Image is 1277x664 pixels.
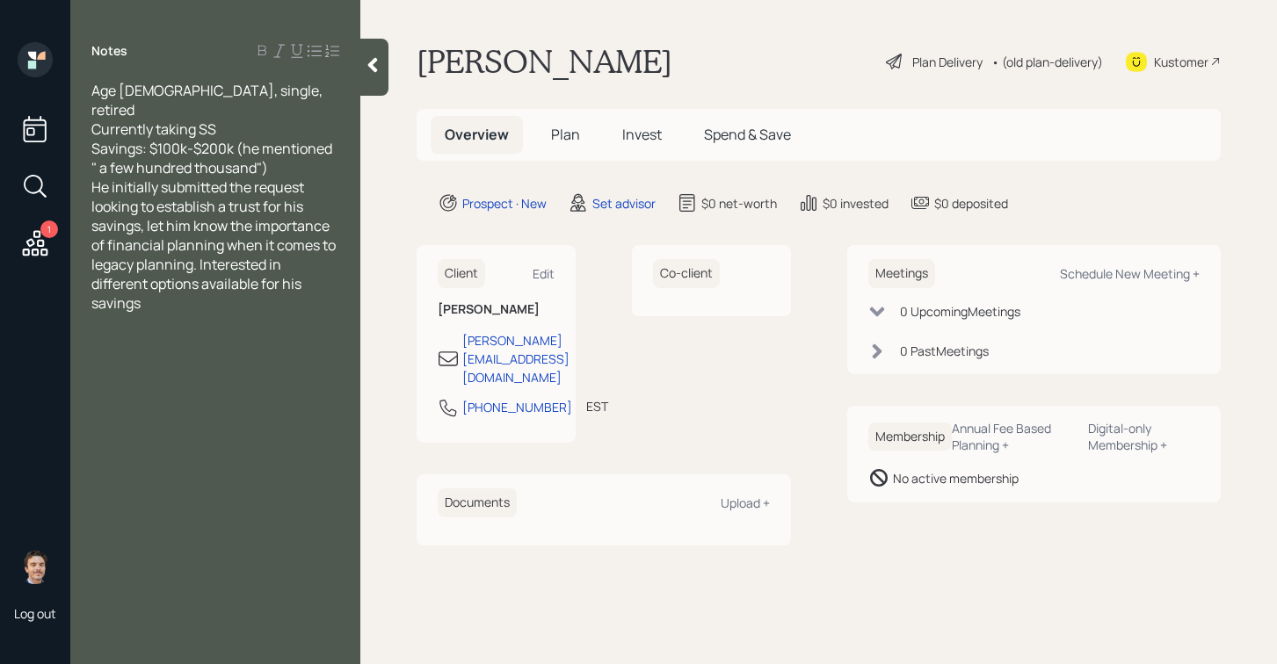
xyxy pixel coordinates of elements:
[91,119,216,139] span: Currently taking SS
[592,194,656,213] div: Set advisor
[701,194,777,213] div: $0 net-worth
[653,259,720,288] h6: Co-client
[1154,53,1208,71] div: Kustomer
[934,194,1008,213] div: $0 deposited
[533,265,555,282] div: Edit
[704,125,791,144] span: Spend & Save
[551,125,580,144] span: Plan
[14,605,56,622] div: Log out
[438,488,517,517] h6: Documents
[1088,420,1200,453] div: Digital-only Membership +
[18,549,53,584] img: robby-grisanti-headshot.png
[462,331,570,386] div: [PERSON_NAME][EMAIL_ADDRESS][DOMAIN_NAME]
[40,220,58,238] div: 1
[91,42,127,60] label: Notes
[893,469,1019,487] div: No active membership
[622,125,662,144] span: Invest
[912,53,983,71] div: Plan Delivery
[823,194,889,213] div: $0 invested
[721,494,770,511] div: Upload +
[900,342,989,360] div: 0 Past Meeting s
[445,125,509,144] span: Overview
[462,194,547,213] div: Prospect · New
[417,42,672,81] h1: [PERSON_NAME]
[438,259,485,288] h6: Client
[586,397,608,415] div: EST
[952,420,1074,453] div: Annual Fee Based Planning +
[462,398,572,416] div: [PHONE_NUMBER]
[1060,265,1200,282] div: Schedule New Meeting +
[868,422,952,451] h6: Membership
[91,139,335,177] span: Savings: $100k-$200k (he mentioned " a few hundred thousand")
[91,81,325,119] span: Age [DEMOGRAPHIC_DATA], single, retired
[868,259,935,288] h6: Meetings
[900,302,1020,321] div: 0 Upcoming Meeting s
[991,53,1103,71] div: • (old plan-delivery)
[438,302,555,317] h6: [PERSON_NAME]
[91,177,338,313] span: He initially submitted the request looking to establish a trust for his savings, let him know the...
